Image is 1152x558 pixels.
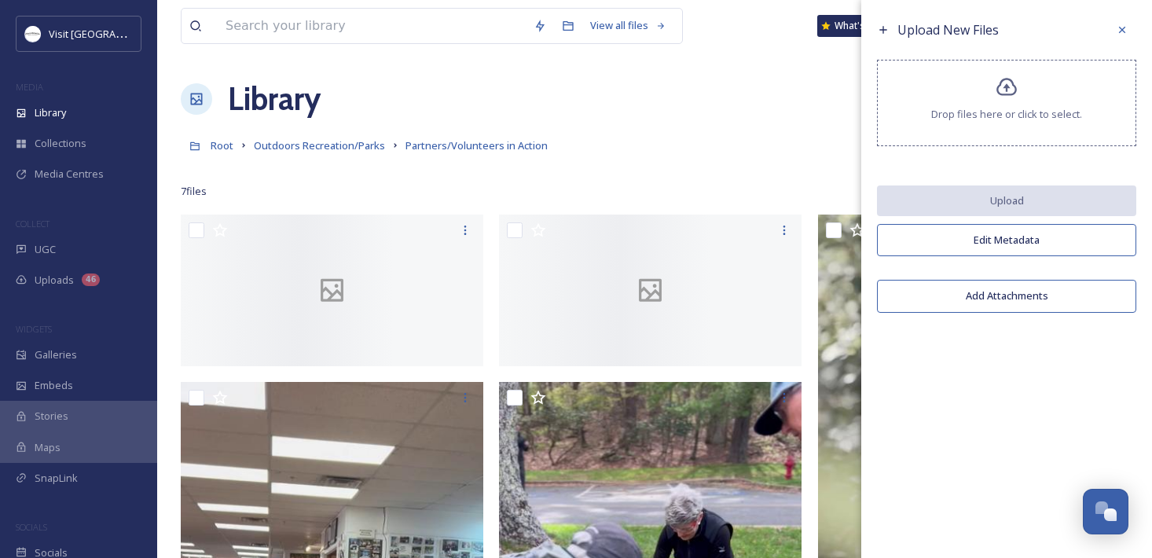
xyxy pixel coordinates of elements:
span: SnapLink [35,471,78,486]
span: Galleries [35,347,77,362]
a: Partners/Volunteers in Action [405,136,548,155]
span: Drop files here or click to select. [931,107,1082,122]
span: Maps [35,440,61,455]
button: Edit Metadata [877,224,1136,256]
span: Media Centres [35,167,104,182]
span: Upload New Files [897,21,999,39]
span: Library [35,105,66,120]
span: Partners/Volunteers in Action [405,138,548,152]
span: Visit [GEOGRAPHIC_DATA] [49,26,171,41]
span: Uploads [35,273,74,288]
div: 46 [82,273,100,286]
span: Stories [35,409,68,424]
button: Upload [877,185,1136,216]
a: What's New [817,15,896,37]
img: Circle%20Logo.png [25,26,41,42]
input: Search your library [218,9,526,43]
span: COLLECT [16,218,50,229]
span: Embeds [35,378,73,393]
span: MEDIA [16,81,43,93]
a: Root [211,136,233,155]
span: SOCIALS [16,521,47,533]
span: Outdoors Recreation/Parks [254,138,385,152]
span: WIDGETS [16,323,52,335]
span: Root [211,138,233,152]
span: UGC [35,242,56,257]
button: Add Attachments [877,280,1136,312]
button: Open Chat [1083,489,1128,534]
span: 7 file s [181,184,207,199]
a: Outdoors Recreation/Parks [254,136,385,155]
a: Library [228,75,321,123]
a: View all files [582,10,674,41]
span: Collections [35,136,86,151]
